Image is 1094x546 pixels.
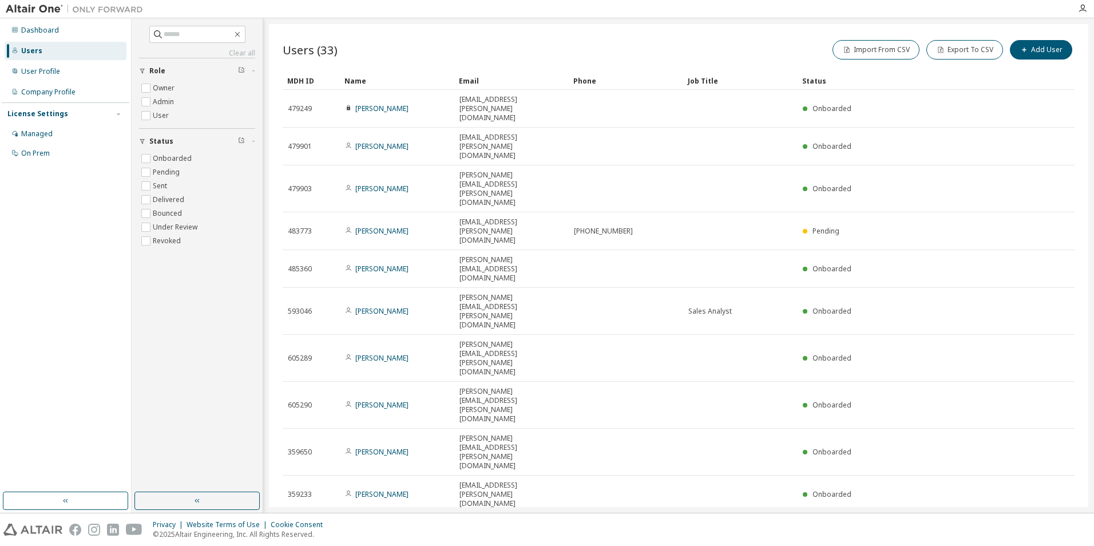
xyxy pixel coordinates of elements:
span: Status [149,137,173,146]
span: [PERSON_NAME][EMAIL_ADDRESS][PERSON_NAME][DOMAIN_NAME] [459,434,564,470]
span: [EMAIL_ADDRESS][PERSON_NAME][DOMAIN_NAME] [459,481,564,508]
span: Onboarded [812,104,851,113]
span: 479901 [288,142,312,151]
span: Onboarded [812,489,851,499]
a: [PERSON_NAME] [355,489,409,499]
div: Cookie Consent [271,520,330,529]
span: 359233 [288,490,312,499]
button: Export To CSV [926,40,1003,60]
span: Sales Analyst [688,307,732,316]
span: [PERSON_NAME][EMAIL_ADDRESS][PERSON_NAME][DOMAIN_NAME] [459,171,564,207]
div: Name [344,72,450,90]
div: Email [459,72,564,90]
a: [PERSON_NAME] [355,400,409,410]
a: [PERSON_NAME] [355,226,409,236]
div: License Settings [7,109,68,118]
a: [PERSON_NAME] [355,141,409,151]
label: Sent [153,179,169,193]
p: © 2025 Altair Engineering, Inc. All Rights Reserved. [153,529,330,539]
a: [PERSON_NAME] [355,306,409,316]
a: [PERSON_NAME] [355,447,409,457]
label: Onboarded [153,152,194,165]
span: Users (33) [283,42,338,58]
div: Dashboard [21,26,59,35]
span: 593046 [288,307,312,316]
div: Status [802,72,1015,90]
span: Clear filter [238,66,245,76]
span: [PHONE_NUMBER] [574,227,633,236]
a: [PERSON_NAME] [355,353,409,363]
label: Pending [153,165,182,179]
span: Clear filter [238,137,245,146]
span: 605289 [288,354,312,363]
span: [EMAIL_ADDRESS][PERSON_NAME][DOMAIN_NAME] [459,133,564,160]
img: linkedin.svg [107,524,119,536]
span: Pending [812,226,839,236]
span: 483773 [288,227,312,236]
span: Role [149,66,165,76]
label: Owner [153,81,177,95]
div: Job Title [688,72,793,90]
div: MDH ID [287,72,335,90]
img: facebook.svg [69,524,81,536]
label: User [153,109,171,122]
div: Managed [21,129,53,139]
img: instagram.svg [88,524,100,536]
span: 605290 [288,401,312,410]
span: Onboarded [812,400,851,410]
div: User Profile [21,67,60,76]
span: Onboarded [812,184,851,193]
a: [PERSON_NAME] [355,184,409,193]
a: Clear all [139,49,255,58]
div: Users [21,46,42,56]
span: Onboarded [812,306,851,316]
button: Add User [1010,40,1072,60]
span: Onboarded [812,141,851,151]
span: [EMAIL_ADDRESS][PERSON_NAME][DOMAIN_NAME] [459,95,564,122]
span: 359650 [288,448,312,457]
label: Under Review [153,220,200,234]
span: Onboarded [812,447,851,457]
span: [PERSON_NAME][EMAIL_ADDRESS][DOMAIN_NAME] [459,255,564,283]
button: Role [139,58,255,84]
div: Company Profile [21,88,76,97]
div: Phone [573,72,679,90]
label: Revoked [153,234,183,248]
button: Status [139,129,255,154]
label: Admin [153,95,176,109]
span: [EMAIL_ADDRESS][PERSON_NAME][DOMAIN_NAME] [459,217,564,245]
span: Onboarded [812,353,851,363]
span: Onboarded [812,264,851,274]
span: [PERSON_NAME][EMAIL_ADDRESS][PERSON_NAME][DOMAIN_NAME] [459,340,564,377]
span: [PERSON_NAME][EMAIL_ADDRESS][PERSON_NAME][DOMAIN_NAME] [459,293,564,330]
span: [PERSON_NAME][EMAIL_ADDRESS][PERSON_NAME][DOMAIN_NAME] [459,387,564,424]
img: altair_logo.svg [3,524,62,536]
span: 479903 [288,184,312,193]
label: Bounced [153,207,184,220]
div: Website Terms of Use [187,520,271,529]
a: [PERSON_NAME] [355,104,409,113]
div: Privacy [153,520,187,529]
div: On Prem [21,149,50,158]
button: Import From CSV [833,40,919,60]
img: youtube.svg [126,524,142,536]
img: Altair One [6,3,149,15]
label: Delivered [153,193,187,207]
a: [PERSON_NAME] [355,264,409,274]
span: 479249 [288,104,312,113]
span: 485360 [288,264,312,274]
